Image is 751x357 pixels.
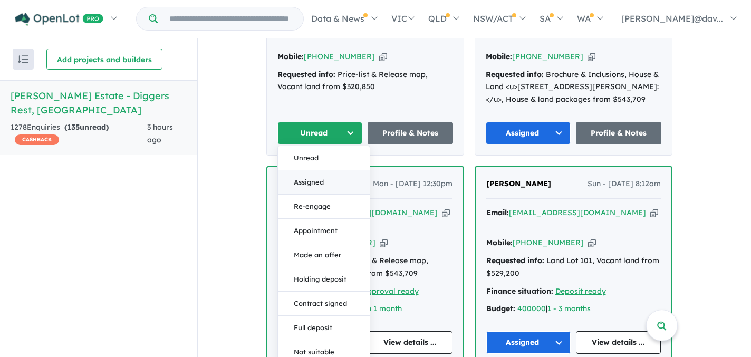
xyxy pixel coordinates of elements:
button: Made an offer [278,243,370,267]
strong: Requested info: [277,70,335,79]
a: [PHONE_NUMBER] [513,238,584,247]
a: [EMAIL_ADDRESS][DOMAIN_NAME] [301,208,438,217]
strong: ( unread) [64,122,109,132]
strong: Mobile: [277,52,304,61]
span: [PERSON_NAME] [486,179,551,188]
button: Copy [379,51,387,62]
a: Deposit ready [555,286,606,296]
button: Appointment [278,219,370,243]
a: View details ... [368,331,452,354]
span: Sun - [DATE] 8:12am [588,178,661,190]
img: Openlot PRO Logo White [15,13,103,26]
strong: Requested info: [486,70,544,79]
button: Unread [277,122,363,144]
strong: Mobile: [486,52,512,61]
strong: Finance situation: [486,286,553,296]
img: sort.svg [18,55,28,63]
button: Copy [650,207,658,218]
button: Full deposit [278,316,370,340]
input: Try estate name, suburb, builder or developer [160,7,301,30]
span: 3 hours ago [147,122,173,144]
div: | [486,303,661,315]
a: [EMAIL_ADDRESS][DOMAIN_NAME] [509,208,646,217]
button: Holding deposit [278,267,370,292]
div: Price-list & Release map, Vacant land from $320,850 [277,69,453,94]
strong: Mobile: [486,238,513,247]
a: Profile & Notes [576,122,661,144]
a: Profile & Notes [368,122,453,144]
button: Re-engage [278,195,370,219]
span: [PERSON_NAME]@dav... [621,13,723,24]
button: Assigned [278,170,370,195]
a: [PHONE_NUMBER] [304,52,375,61]
strong: Requested info: [486,256,544,265]
button: Copy [588,51,595,62]
strong: Email: [486,208,509,217]
a: 1 - 3 months [547,304,591,313]
button: Copy [380,237,388,248]
button: Add projects and builders [46,49,162,70]
div: Brochure & Inclusions, House & Land <u>[STREET_ADDRESS][PERSON_NAME]: </u>, House & land packages... [486,69,661,106]
a: [PERSON_NAME] [486,178,551,190]
a: [PHONE_NUMBER] [304,238,375,247]
span: Mon - [DATE] 12:30pm [373,178,452,190]
a: [PHONE_NUMBER] [512,52,583,61]
button: Contract signed [278,292,370,316]
a: Pre-approval ready [347,286,419,296]
button: Assigned [486,331,571,354]
strong: Budget: [486,304,515,313]
span: 135 [67,122,80,132]
h5: [PERSON_NAME] Estate - Diggers Rest , [GEOGRAPHIC_DATA] [11,89,187,117]
button: Copy [442,207,450,218]
button: Copy [588,237,596,248]
button: Unread [278,146,370,170]
a: 400000 [517,304,546,313]
span: CASHBACK [15,134,59,145]
div: Land Lot 101, Vacant land from $529,200 [486,255,661,280]
button: Assigned [486,122,571,144]
div: 1278 Enquir ies [11,121,147,147]
a: View details ... [576,331,661,354]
